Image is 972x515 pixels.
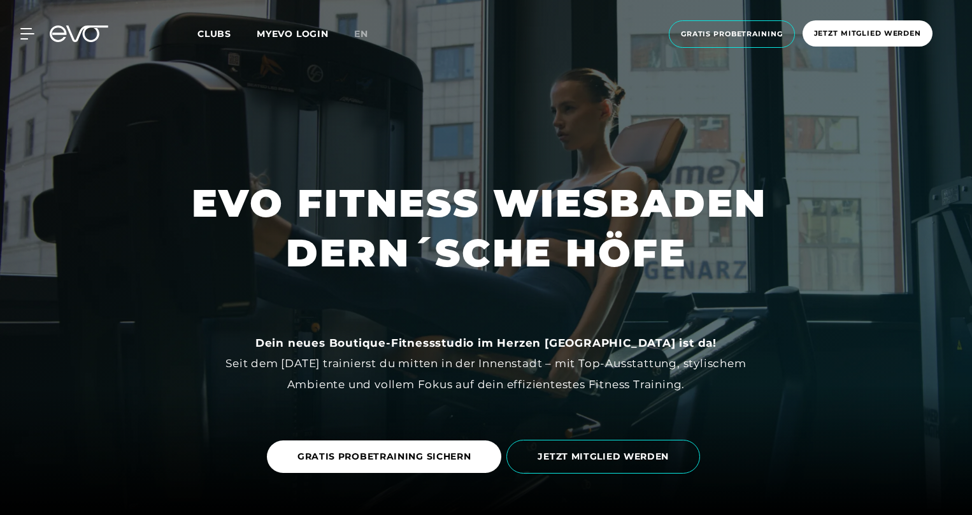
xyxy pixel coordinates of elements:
span: JETZT MITGLIED WERDEN [538,450,669,463]
span: en [354,28,368,40]
span: Jetzt Mitglied werden [814,28,921,39]
a: Jetzt Mitglied werden [799,20,936,48]
div: Seit dem [DATE] trainierst du mitten in der Innenstadt – mit Top-Ausstattung, stylischem Ambiente... [199,333,773,395]
span: Clubs [197,28,231,40]
a: Clubs [197,27,257,40]
a: JETZT MITGLIED WERDEN [506,430,705,483]
a: Gratis Probetraining [665,20,799,48]
strong: Dein neues Boutique-Fitnessstudio im Herzen [GEOGRAPHIC_DATA] ist da! [255,337,717,349]
a: GRATIS PROBETRAINING SICHERN [267,440,502,473]
span: Gratis Probetraining [681,29,783,40]
a: en [354,27,383,41]
a: MYEVO LOGIN [257,28,329,40]
span: GRATIS PROBETRAINING SICHERN [297,450,471,463]
h1: EVO FITNESS WIESBADEN DERN´SCHE HÖFE [192,178,780,278]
